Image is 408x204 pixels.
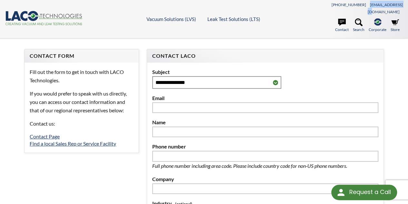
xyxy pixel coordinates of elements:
a: [PHONE_NUMBER] [332,2,366,7]
span: Corporate [369,26,386,33]
label: Name [152,118,378,127]
p: Contact us: [30,119,133,128]
div: Request a Call [349,185,391,199]
a: Vacuum Solutions (LVS) [146,16,196,22]
a: Store [391,18,400,33]
label: Email [152,94,378,102]
h4: Contact LACO [152,53,378,59]
p: Full phone number including area code. Please include country code for non-US phone numbers. [152,162,368,170]
label: Company [152,175,378,183]
a: Leak Test Solutions (LTS) [207,16,260,22]
a: [EMAIL_ADDRESS][DOMAIN_NAME] [368,2,403,14]
p: Fill out the form to get in touch with LACO Technologies. [30,68,133,84]
a: Contact Page [30,133,60,139]
h4: Contact Form [30,53,133,59]
a: Find a local Sales Rep or Service Facility [30,140,116,147]
p: If you would prefer to speak with us directly, you can access our contact information and that of... [30,89,133,114]
a: Search [353,18,364,33]
label: Subject [152,68,378,76]
div: Request a Call [331,185,397,200]
img: round button [336,187,346,198]
label: Phone number [152,142,378,151]
a: Contact [335,18,349,33]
